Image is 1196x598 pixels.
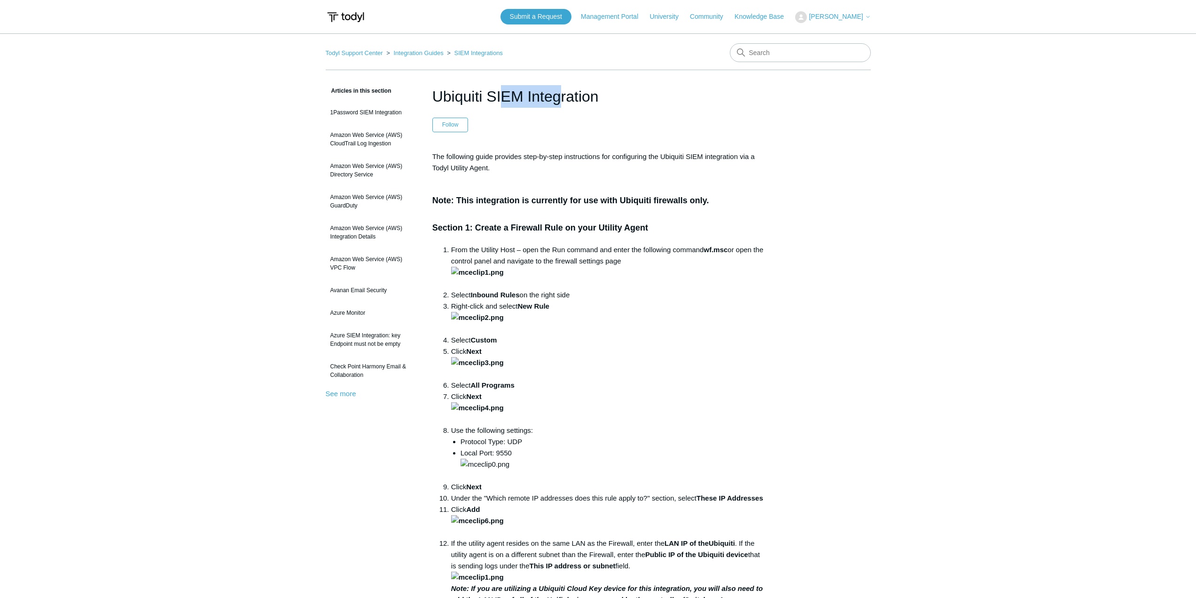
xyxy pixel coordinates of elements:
li: Click [451,481,764,493]
a: Knowledge Base [735,12,793,22]
a: Submit a Request [500,9,571,24]
img: mceclip0.png [461,459,509,470]
strong: Next [466,483,482,491]
a: Avanan Email Security [326,281,418,299]
h1: Ubiquiti SIEM Integration [432,85,764,108]
img: mceclip1.png [451,267,504,278]
a: Amazon Web Service (AWS) Directory Service [326,157,418,183]
a: SIEM Integrations [454,49,503,56]
li: Select [451,380,764,391]
li: Click [451,391,764,425]
li: Todyl Support Center [326,49,385,56]
a: Azure Monitor [326,304,418,322]
a: Todyl Support Center [326,49,383,56]
li: Protocol Type: UDP [461,436,764,447]
a: University [649,12,688,22]
a: Amazon Web Service (AWS) CloudTrail Log Ingestion [326,126,418,152]
li: Local Port: 9550 [461,447,764,481]
a: Integration Guides [393,49,443,56]
strong: Next [451,347,504,367]
a: Azure SIEM Integration: key Endpoint must not be empty [326,327,418,353]
a: Check Point Harmony Email & Collaboration [326,358,418,384]
img: mceclip3.png [451,357,504,368]
li: From the Utility Host – open the Run command and enter the following command or open the control ... [451,244,764,289]
a: Amazon Web Service (AWS) GuardDuty [326,188,418,215]
strong: Public IP of the Ubiquiti device [645,550,748,558]
strong: Ubiquiti [709,539,735,547]
span: [PERSON_NAME] [809,13,863,20]
h3: Note: This integration is currently for use with Ubiquiti firewalls only. Section 1: Create a Fir... [432,181,764,235]
li: Under the "Which remote IP addresses does this rule apply to?" section, select [451,493,764,504]
img: Todyl Support Center Help Center home page [326,8,366,26]
span: Articles in this section [326,88,391,94]
a: Management Portal [581,12,648,22]
li: SIEM Integrations [445,49,503,56]
li: Use the following settings: [451,425,764,481]
img: mceclip1.png [451,572,504,583]
input: Search [730,43,871,62]
li: Select on the right side [451,289,764,301]
strong: New Rule [517,302,549,310]
li: Click [451,346,764,380]
li: Select [451,335,764,346]
img: mceclip2.png [451,312,504,323]
strong: Custom [470,336,497,344]
img: mceclip4.png [451,402,504,414]
img: mceclip6.png [451,515,504,526]
button: [PERSON_NAME] [795,11,870,23]
strong: Inbound Rules [470,291,519,299]
strong: LAN IP of the [664,539,709,547]
a: See more [326,390,356,398]
a: 1Password SIEM Integration [326,104,418,121]
strong: This IP address or subnet [529,562,615,570]
li: Right-click and select [451,301,764,335]
strong: wf.msc [704,246,727,254]
strong: All Programs [470,381,514,389]
p: The following guide provides step-by-step instructions for configuring the Ubiquiti SIEM integrat... [432,151,764,174]
li: Click [451,504,764,538]
a: Amazon Web Service (AWS) Integration Details [326,219,418,246]
a: Amazon Web Service (AWS) VPC Flow [326,250,418,277]
button: Follow Article [432,118,469,132]
li: Integration Guides [384,49,445,56]
strong: These IP Addresses [696,494,763,502]
strong: Add [451,505,504,525]
strong: Next [451,392,504,412]
a: Community [690,12,733,22]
